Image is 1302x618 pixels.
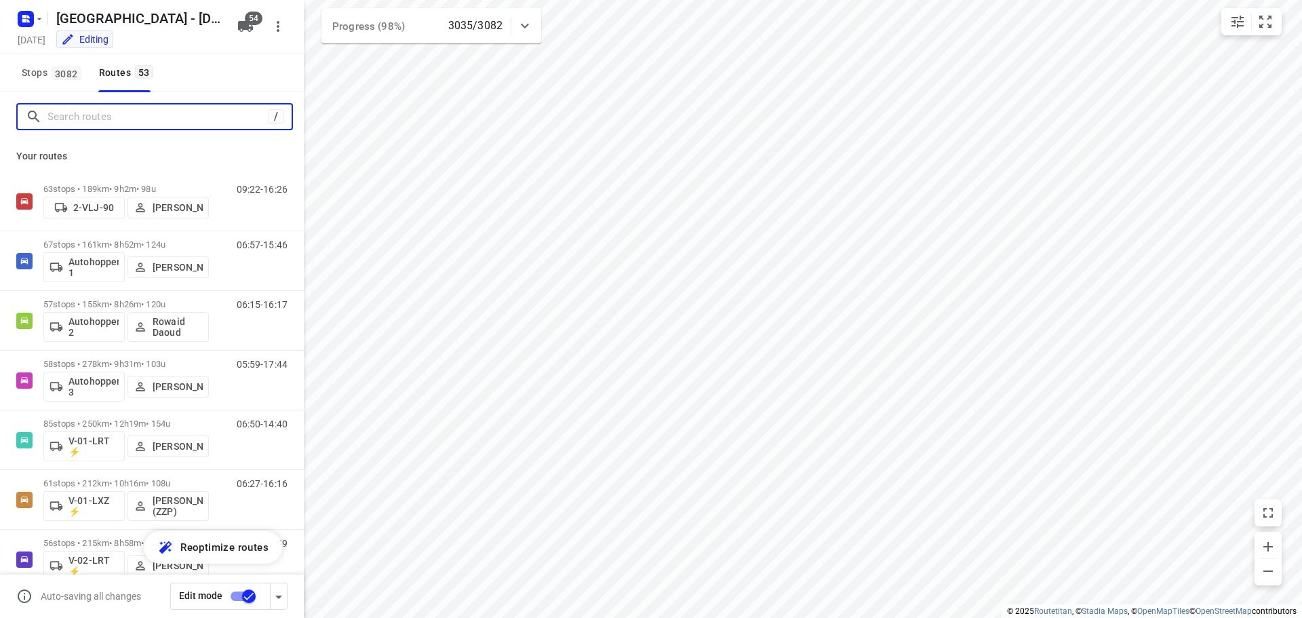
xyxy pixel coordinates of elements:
p: 2-VLJ-90 [73,202,114,213]
div: Routes [99,64,157,81]
p: 57 stops • 155km • 8h26m • 120u [43,299,209,309]
p: [PERSON_NAME] [153,262,203,273]
p: [PERSON_NAME] (ZZP) [153,495,203,517]
button: Autohopper 3 [43,372,125,402]
p: [PERSON_NAME] [153,381,203,392]
p: V-02-LRT ⚡ [68,555,119,577]
button: 2-VLJ-90 [43,197,125,218]
div: small contained button group [1221,8,1282,35]
button: [PERSON_NAME] [127,376,209,398]
span: 54 [245,12,262,25]
p: Your routes [16,149,288,163]
p: 67 stops • 161km • 8h52m • 124u [43,239,209,250]
button: V-02-LRT ⚡ [43,551,125,581]
p: Autohopper 3 [68,376,119,398]
span: Stops [22,64,85,81]
span: Progress (98%) [332,20,405,33]
p: V-01-LRT ⚡ [68,436,119,457]
p: 3035/3082 [448,18,502,34]
h5: Project date [12,32,51,47]
input: Search routes [47,107,269,128]
p: 85 stops • 250km • 12h19m • 154u [43,419,209,429]
p: 63 stops • 189km • 9h2m • 98u [43,184,209,194]
button: [PERSON_NAME] [127,197,209,218]
div: / [269,109,283,124]
h5: Rename [51,7,226,29]
button: Autohopper 1 [43,252,125,282]
p: 06:27-16:16 [237,478,288,489]
span: Reoptimize routes [180,539,269,556]
button: Map settings [1224,8,1251,35]
p: 05:59-17:44 [237,359,288,370]
button: Reoptimize routes [144,531,282,564]
button: More [264,13,292,40]
button: [PERSON_NAME] (ZZP) [127,491,209,521]
button: 54 [232,13,259,40]
a: Routetitan [1034,606,1072,616]
button: [PERSON_NAME] [127,436,209,457]
a: OpenMapTiles [1137,606,1189,616]
div: You are currently in edit mode. [61,33,108,46]
div: Progress (98%)3035/3082 [321,8,541,43]
button: V-01-LRT ⚡ [43,431,125,461]
p: [PERSON_NAME] [153,560,203,571]
p: [PERSON_NAME] [153,202,203,213]
a: Stadia Maps [1082,606,1128,616]
p: 56 stops • 215km • 8h58m • 104u [43,538,209,548]
li: © 2025 , © , © © contributors [1007,606,1297,616]
p: 61 stops • 212km • 10h16m • 108u [43,478,209,488]
p: V-01-LXZ ⚡ [68,495,119,517]
p: Autohopper 2 [68,316,119,338]
p: [PERSON_NAME] [153,441,203,452]
button: Rowaid Daoud [127,312,209,342]
p: 06:50-14:40 [237,419,288,429]
button: Autohopper 2 [43,312,125,342]
p: 06:57-15:46 [237,239,288,250]
button: V-01-LXZ ⚡ [43,491,125,521]
button: Fit zoom [1252,8,1279,35]
p: 58 stops • 278km • 9h31m • 103u [43,359,209,369]
button: [PERSON_NAME] [127,256,209,278]
span: Edit mode [179,590,222,601]
p: 06:15-16:17 [237,299,288,310]
p: Auto-saving all changes [41,591,141,602]
button: [PERSON_NAME] [127,555,209,577]
span: 3082 [52,66,81,80]
span: 53 [135,65,153,79]
a: OpenStreetMap [1196,606,1252,616]
p: 09:22-16:26 [237,184,288,195]
p: Rowaid Daoud [153,316,203,338]
div: Driver app settings [271,587,287,604]
p: Autohopper 1 [68,256,119,278]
